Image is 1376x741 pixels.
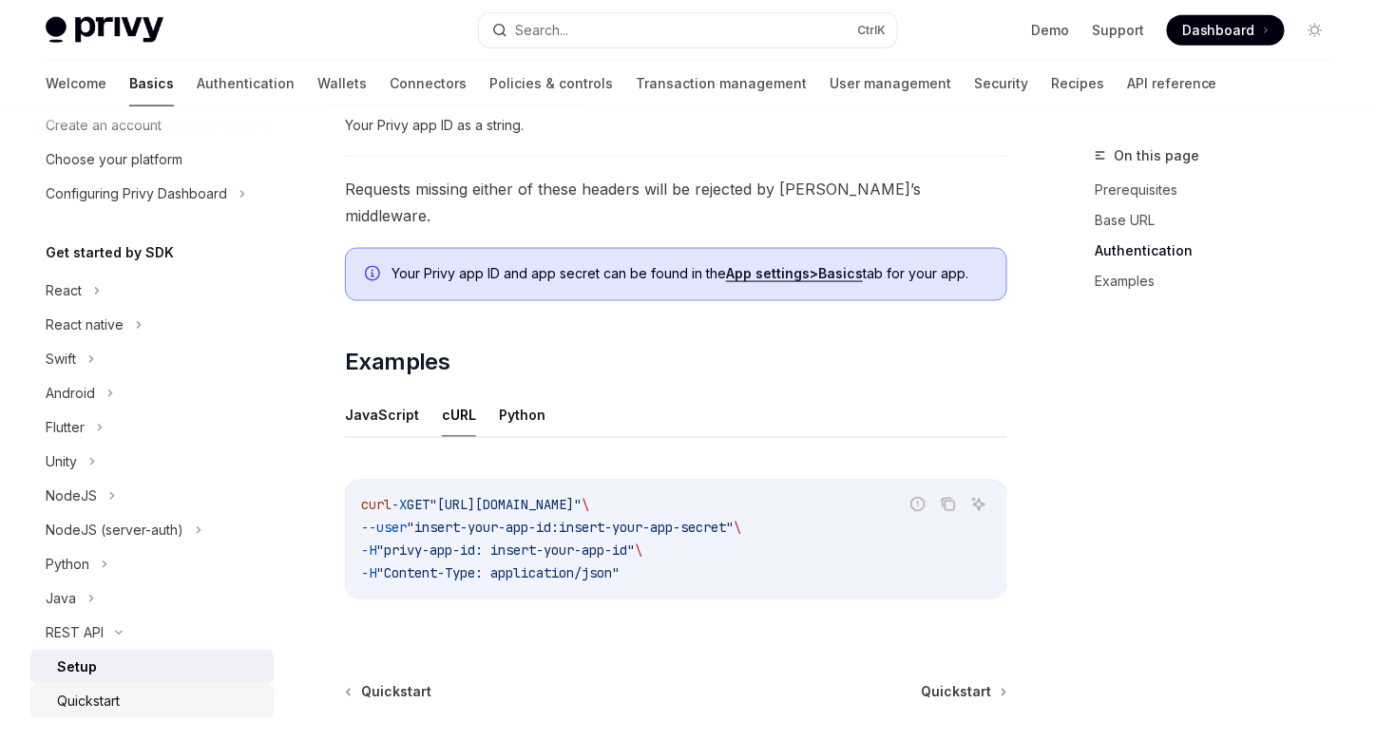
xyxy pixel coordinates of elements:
a: Policies & controls [489,61,613,106]
a: Basics [129,61,174,106]
a: Quickstart [30,684,274,718]
div: React native [46,313,124,336]
a: Examples [1095,266,1346,296]
span: -X [392,497,407,514]
a: Prerequisites [1095,175,1346,205]
span: \ [734,520,741,537]
button: Python [499,392,545,437]
span: GET [407,497,430,514]
span: \ [582,497,589,514]
span: "insert-your-app-id:insert-your-app-secret" [407,520,734,537]
span: curl [361,497,392,514]
span: "[URL][DOMAIN_NAME]" [430,497,582,514]
button: Report incorrect code [906,492,930,517]
span: Examples [345,347,449,377]
span: On this page [1114,144,1199,167]
a: Authentication [197,61,295,106]
button: JavaScript [345,392,419,437]
span: Ctrl K [857,23,886,38]
div: Flutter [46,416,85,439]
span: \ [635,542,642,560]
div: NodeJS [46,484,97,507]
h5: Get started by SDK [46,241,174,264]
button: cURL [442,392,476,437]
a: Choose your platform [30,142,274,177]
svg: Info [365,266,384,285]
div: Search... [515,19,568,42]
div: Java [46,587,76,610]
span: "Content-Type: application/json" [376,565,620,582]
div: Swift [46,348,76,370]
a: App settings>Basics [726,265,863,282]
div: Python [46,553,89,576]
a: Wallets [317,61,367,106]
a: Recipes [1051,61,1104,106]
strong: Basics [818,265,863,281]
div: Android [46,382,95,405]
button: Ask AI [966,492,991,517]
span: -H [361,542,376,560]
a: Demo [1031,21,1069,40]
a: Dashboard [1167,15,1285,46]
span: Your Privy app ID and app secret can be found in the tab for your app. [392,264,987,283]
a: API reference [1127,61,1217,106]
span: Dashboard [1182,21,1255,40]
a: User management [830,61,951,106]
button: Copy the contents from the code block [936,492,961,517]
a: Support [1092,21,1144,40]
span: -H [361,565,376,582]
span: Your Privy app ID as a string. [345,114,1007,137]
a: Welcome [46,61,106,106]
span: Requests missing either of these headers will be rejected by [PERSON_NAME]’s middleware. [345,176,1007,229]
div: Choose your platform [46,148,182,171]
a: Connectors [390,61,467,106]
a: Base URL [1095,205,1346,236]
a: Transaction management [636,61,807,106]
strong: App settings [726,265,810,281]
button: Search...CtrlK [479,13,897,47]
img: light logo [46,17,163,44]
div: REST API [46,621,104,644]
a: Authentication [1095,236,1346,266]
span: "privy-app-id: insert-your-app-id" [376,542,635,560]
div: Configuring Privy Dashboard [46,182,227,205]
div: Quickstart [57,690,120,712]
div: NodeJS (server-auth) [46,519,183,541]
a: Setup [30,650,274,684]
button: Toggle dark mode [1300,15,1330,46]
div: Setup [57,655,97,678]
div: Unity [46,450,77,473]
a: Security [974,61,1028,106]
div: React [46,279,82,302]
span: --user [361,520,407,537]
